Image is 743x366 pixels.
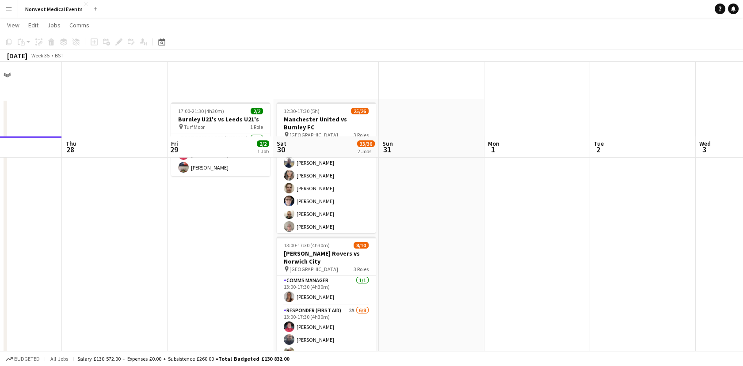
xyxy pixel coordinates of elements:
[4,354,41,364] button: Budgeted
[354,242,369,249] span: 8/10
[277,249,376,265] h3: [PERSON_NAME] Rovers vs Norwich City
[44,19,64,31] a: Jobs
[65,140,76,147] span: Thu
[382,140,393,147] span: Sun
[698,144,711,155] span: 3
[64,144,76,155] span: 28
[49,355,70,362] span: All jobs
[171,115,270,123] h3: Burnley U21's vs Leeds U21's
[55,52,64,59] div: BST
[284,108,320,114] span: 12:30-17:30 (5h)
[488,140,499,147] span: Mon
[487,144,499,155] span: 1
[277,275,376,306] app-card-role: Comms Manager1/113:00-17:30 (4h30m)[PERSON_NAME]
[277,140,286,147] span: Sat
[275,144,286,155] span: 30
[47,21,61,29] span: Jobs
[358,148,374,155] div: 2 Jobs
[354,132,369,138] span: 3 Roles
[171,133,270,176] app-card-role: First Responder (Medical)2/217:00-21:30 (4h30m)[PERSON_NAME][PERSON_NAME]
[277,102,376,233] app-job-card: 12:30-17:30 (5h)25/26Manchester United vs Burnley FC [GEOGRAPHIC_DATA]3 RolesFirst Responder (Med...
[250,124,263,130] span: 1 Role
[28,21,38,29] span: Edit
[171,102,270,176] app-job-card: 17:00-21:30 (4h30m)2/2Burnley U21's vs Leeds U21's Turf Moor1 RoleFirst Responder (Medical)2/217:...
[284,242,330,249] span: 13:00-17:30 (4h30m)
[251,108,263,114] span: 2/2
[7,51,27,60] div: [DATE]
[25,19,42,31] a: Edit
[77,355,289,362] div: Salary £130 572.00 + Expenses £0.00 + Subsistence £260.00 =
[29,52,51,59] span: Week 35
[592,144,604,155] span: 2
[257,148,269,155] div: 1 Job
[290,266,338,272] span: [GEOGRAPHIC_DATA]
[14,356,40,362] span: Budgeted
[277,115,376,131] h3: Manchester United vs Burnley FC
[354,266,369,272] span: 3 Roles
[290,132,338,138] span: [GEOGRAPHIC_DATA]
[351,108,369,114] span: 25/26
[18,0,90,18] button: Norwest Medical Events
[699,140,711,147] span: Wed
[257,140,269,147] span: 2/2
[381,144,393,155] span: 31
[170,144,178,155] span: 29
[178,108,224,114] span: 17:00-21:30 (4h30m)
[4,19,23,31] a: View
[594,140,604,147] span: Tue
[7,21,19,29] span: View
[218,355,289,362] span: Total Budgeted £130 832.00
[69,21,89,29] span: Comms
[171,140,178,147] span: Fri
[184,124,205,130] span: Turf Moor
[66,19,93,31] a: Comms
[357,140,375,147] span: 33/36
